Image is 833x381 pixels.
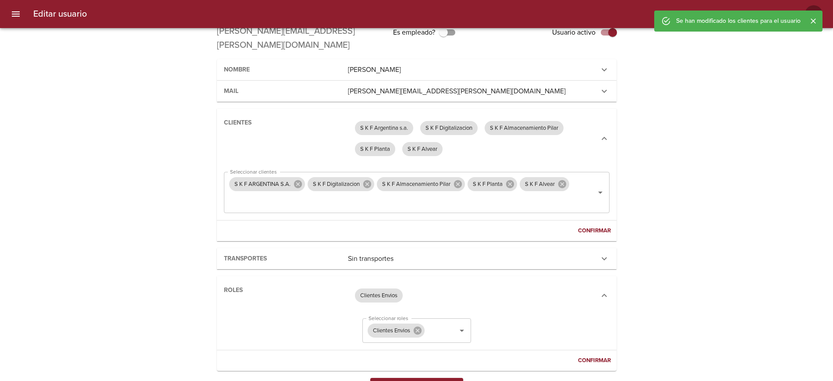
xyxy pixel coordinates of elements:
[485,125,564,132] span: S K F Almacenamiento Pilar
[355,292,403,299] span: Clientes Envios
[576,354,613,367] button: Confirmar
[520,177,569,191] div: S K F Alvear
[377,177,465,191] div: S K F Almacenamiento Pilar
[224,119,252,126] span: Clientes
[552,27,596,38] span: Usuario activo
[217,24,379,52] h6: [PERSON_NAME][EMAIL_ADDRESS][PERSON_NAME][DOMAIN_NAME]
[355,146,395,153] span: S K F Planta
[217,81,617,102] div: mail[PERSON_NAME][EMAIL_ADDRESS][PERSON_NAME][DOMAIN_NAME]
[217,59,617,81] div: nombre[PERSON_NAME]
[578,356,611,366] span: Confirmar
[229,180,296,189] span: S K F ARGENTINA S.A.
[217,315,617,371] div: RolesClientes Envios
[402,146,443,153] span: S K F Alvear
[468,180,508,189] span: S K F Planta
[676,13,801,29] div: Se han modificado los clientes para el usuario
[805,5,822,23] div: NV
[435,24,461,41] span: Activar como empleado
[5,4,26,25] button: menu
[355,125,413,132] span: S K F Argentina s.a.
[355,288,403,303] a: Clientes Envios
[224,66,250,73] span: nombre
[33,7,87,21] h6: Editar usuario
[217,248,617,270] div: TransportesSin transportes
[229,177,305,191] div: S K F ARGENTINA S.A.
[308,180,365,189] span: S K F Digitalizacion
[224,286,243,294] span: Roles
[578,226,611,236] span: Confirmar
[217,276,617,315] div: RolesClientes Envios
[594,186,606,199] button: Abrir
[576,224,613,238] button: Confirmar
[224,255,267,262] span: Transportes
[420,125,478,132] span: S K F Digitalizacion
[308,177,374,191] div: S K F Digitalizacion
[217,109,617,168] div: ClientesS K F Argentina s.a.S K F DigitalizacionS K F Almacenamiento PilarS K F PlantaS K F Alvear
[368,327,415,335] span: Clientes Envios
[596,24,621,41] span: Desactivar usuario
[368,324,425,338] div: Clientes Envios
[377,180,456,189] span: S K F Almacenamiento Pilar
[348,86,593,96] p: [PERSON_NAME][EMAIL_ADDRESS][PERSON_NAME][DOMAIN_NAME]
[348,64,593,75] p: [PERSON_NAME]
[217,168,617,241] div: ClientesS K F Argentina s.a.S K F DigitalizacionS K F Almacenamiento PilarS K F PlantaS K F Alvear
[808,15,819,27] button: Cerrar
[224,87,238,95] span: mail
[805,5,822,23] div: Abrir información de usuario
[456,324,468,337] button: Abrir
[520,180,560,189] span: S K F Alvear
[348,253,593,264] p: Sin transportes
[468,177,517,191] div: S K F Planta
[393,27,435,38] span: Es empleado?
